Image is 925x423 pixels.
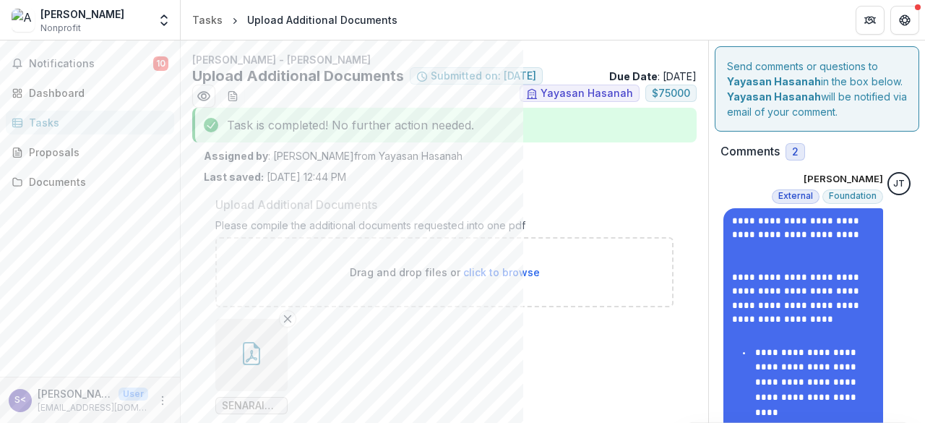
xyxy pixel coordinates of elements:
[38,401,148,414] p: [EMAIL_ADDRESS][DOMAIN_NAME]
[247,12,397,27] div: Upload Additional Documents
[40,7,124,22] div: [PERSON_NAME]
[192,67,404,85] h2: Upload Additional Documents
[215,219,674,237] div: Please compile the additional documents requested into one pdf
[153,56,168,71] span: 10
[29,58,153,70] span: Notifications
[431,70,536,82] span: Submitted on: [DATE]
[215,319,288,414] div: Remove FileSENARAI NAMA PESERTA [PERSON_NAME] TIME SCHEDULE PEMASANGAN.pdf
[186,9,228,30] a: Tasks
[14,396,26,405] div: Samihah Ibrahim <abrahamventure23@gmail.com>
[720,145,780,158] h2: Comments
[6,140,174,164] a: Proposals
[609,70,658,82] strong: Due Date
[652,87,690,100] span: $ 75000
[279,310,296,328] button: Remove File
[792,146,799,158] span: 2
[29,85,163,101] div: Dashboard
[715,46,919,132] div: Send comments or questions to in the box below. will be notified via email of your comment.
[856,6,885,35] button: Partners
[192,52,697,67] p: [PERSON_NAME] - [PERSON_NAME]
[29,145,163,160] div: Proposals
[804,172,883,187] p: [PERSON_NAME]
[186,9,403,30] nav: breadcrumb
[463,266,540,278] span: click to browse
[778,191,813,201] span: External
[6,52,174,75] button: Notifications10
[221,85,244,108] button: download-word-button
[29,115,163,130] div: Tasks
[727,90,821,103] strong: Yayasan Hasanah
[893,179,905,189] div: Josselyn Tan
[38,386,113,401] p: [PERSON_NAME] <[EMAIL_ADDRESS][DOMAIN_NAME]>
[6,111,174,134] a: Tasks
[119,388,148,401] p: User
[609,69,697,84] p: : [DATE]
[40,22,81,35] span: Nonprofit
[222,400,281,412] span: SENARAI NAMA PESERTA [PERSON_NAME] TIME SCHEDULE PEMASANGAN.pdf
[29,174,163,189] div: Documents
[350,265,540,280] p: Drag and drop files or
[215,196,377,213] p: Upload Additional Documents
[204,150,268,162] strong: Assigned by
[204,171,264,183] strong: Last saved:
[192,108,697,142] div: Task is completed! No further action needed.
[192,85,215,108] button: Preview 91595a45-0c0b-4a34-ac7b-9f9bfc23a6a7.pdf
[204,148,685,163] p: : [PERSON_NAME] from Yayasan Hasanah
[192,12,223,27] div: Tasks
[12,9,35,32] img: Abraham Venture
[890,6,919,35] button: Get Help
[727,75,821,87] strong: Yayasan Hasanah
[6,170,174,194] a: Documents
[154,392,171,409] button: More
[204,169,346,184] p: [DATE] 12:44 PM
[541,87,633,100] span: Yayasan Hasanah
[829,191,877,201] span: Foundation
[154,6,174,35] button: Open entity switcher
[6,81,174,105] a: Dashboard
